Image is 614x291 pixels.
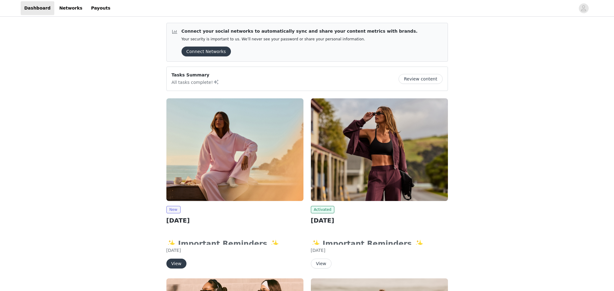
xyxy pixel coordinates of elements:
span: [DATE] [166,248,181,253]
a: View [311,261,332,266]
p: All tasks complete! [172,78,219,86]
button: Review content [399,74,442,84]
strong: ✨ Important Reminders ✨ [311,240,428,248]
img: Fabletics [166,98,303,201]
p: Your security is important to us. We’ll never see your password or share your personal information. [182,37,418,42]
p: Tasks Summary [172,72,219,78]
button: View [166,259,186,268]
h2: [DATE] [166,216,303,225]
span: Activated [311,206,335,213]
span: [DATE] [311,248,325,253]
span: New [166,206,181,213]
button: View [311,259,332,268]
a: View [166,261,186,266]
div: avatar [581,3,587,13]
img: Fabletics [311,98,448,201]
p: Connect your social networks to automatically sync and share your content metrics with brands. [182,28,418,35]
h2: [DATE] [311,216,448,225]
strong: ✨ Important Reminders ✨ [166,240,283,248]
button: Connect Networks [182,47,231,56]
a: Dashboard [21,1,54,15]
a: Payouts [87,1,114,15]
a: Networks [56,1,86,15]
